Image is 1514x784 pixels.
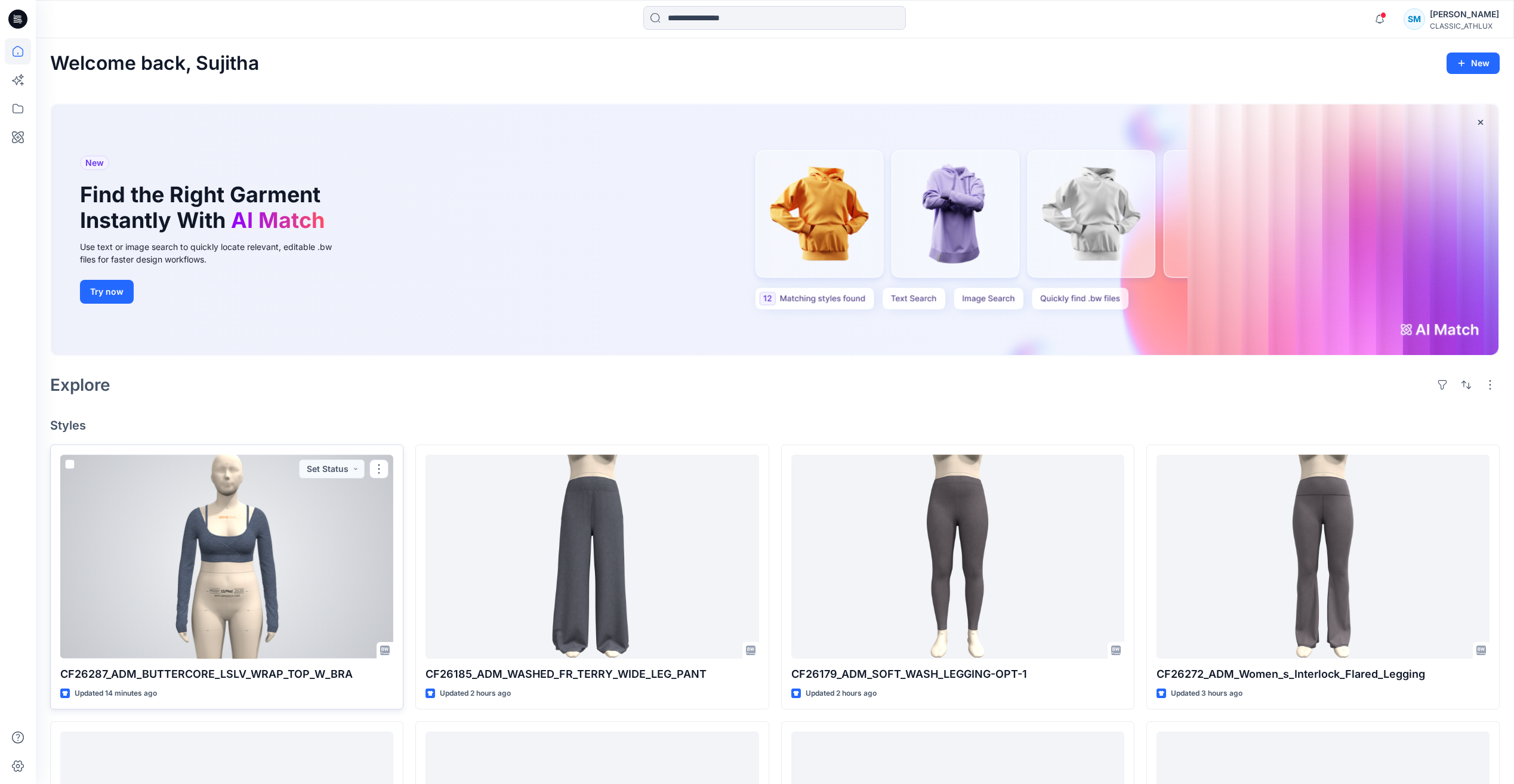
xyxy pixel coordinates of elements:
div: CLASSIC_ATHLUX [1430,21,1499,30]
p: CF26179_ADM_SOFT_WASH_LEGGING-OPT-1 [791,666,1124,683]
a: CF26179_ADM_SOFT_WASH_LEGGING-OPT-1 [791,455,1124,658]
button: Try now [80,280,134,304]
p: CF26287_ADM_BUTTERCORE_LSLV_WRAP_TOP_W_BRA [60,666,393,683]
p: Updated 14 minutes ago [75,687,157,700]
h2: Explore [50,375,110,394]
div: SM [1404,8,1425,30]
a: CF26272_ADM_Women_s_Interlock_Flared_Legging [1157,455,1490,658]
a: CF26185_ADM_WASHED_FR_TERRY_WIDE_LEG_PANT [425,455,758,658]
h4: Styles [50,418,1500,433]
div: [PERSON_NAME] [1430,7,1499,21]
h2: Welcome back, Sujitha [50,53,259,75]
p: Updated 3 hours ago [1171,687,1242,700]
button: New [1447,53,1500,74]
span: AI Match [231,207,325,233]
p: Updated 2 hours ago [440,687,511,700]
a: CF26287_ADM_BUTTERCORE_LSLV_WRAP_TOP_W_BRA [60,455,393,658]
h1: Find the Right Garment Instantly With [80,182,331,233]
p: Updated 2 hours ago [806,687,877,700]
div: Use text or image search to quickly locate relevant, editable .bw files for faster design workflows. [80,240,349,266]
span: New [85,156,104,170]
p: CF26185_ADM_WASHED_FR_TERRY_WIDE_LEG_PANT [425,666,758,683]
p: CF26272_ADM_Women_s_Interlock_Flared_Legging [1157,666,1490,683]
